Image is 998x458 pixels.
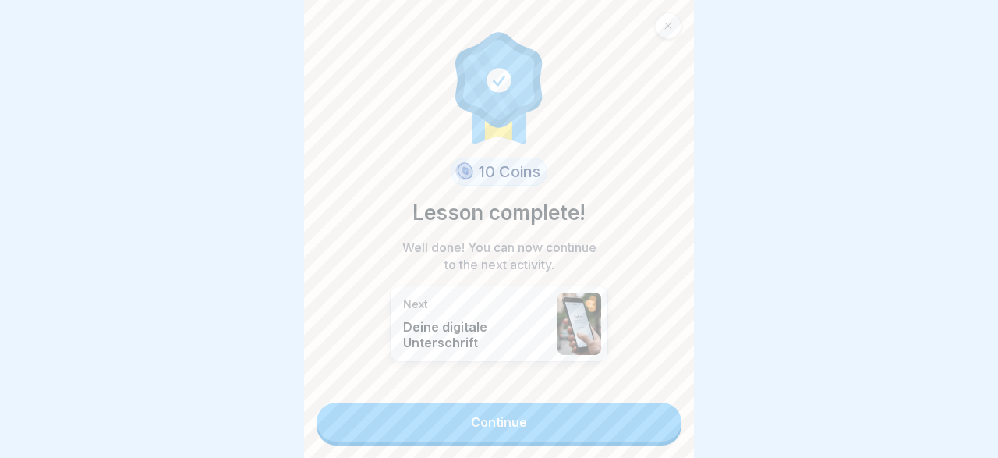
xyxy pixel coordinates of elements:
[412,198,586,228] p: Lesson complete!
[398,239,600,273] p: Well done! You can now continue to the next activity.
[453,160,476,183] img: coin.svg
[447,28,551,145] img: completion.svg
[317,403,681,442] a: Continue
[403,297,550,311] p: Next
[403,319,550,350] p: Deine digitale Unterschrift
[451,158,547,186] div: 10 Coins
